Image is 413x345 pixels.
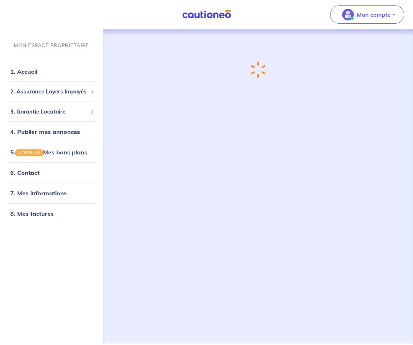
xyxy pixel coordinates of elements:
div: 7. Mes informations [3,186,100,200]
div: 2. Assurance Loyers Impayés [3,85,100,99]
a: 5.NOUVEAUMes bons plans [10,149,87,156]
img: Cautioneo [179,10,234,19]
a: 7. Mes informations [10,189,67,197]
a: 8. Mes factures [10,210,54,217]
a: 4. Publier mes annonces [10,128,80,135]
div: 1. Accueil [3,64,100,79]
div: 5.NOUVEAUMes bons plans [3,145,100,160]
button: illu_account_valid_menu.svgMon compte [330,5,404,24]
img: loading-spinner [251,61,265,78]
a: 6. Contact [10,169,39,176]
div: 4. Publier mes annonces [3,124,100,139]
span: 3. Garantie Locataire [10,107,88,116]
p: Mon compte [357,10,391,19]
div: 3. Garantie Locataire [3,104,100,119]
a: 1. Accueil [10,68,37,75]
span: 2. Assurance Loyers Impayés [10,88,88,96]
img: illu_account_valid_menu.svg [342,9,354,20]
div: 8. Mes factures [3,206,100,221]
p: MON ESPACE PROPRIÉTAIRE [14,42,89,49]
div: 6. Contact [3,165,100,180]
